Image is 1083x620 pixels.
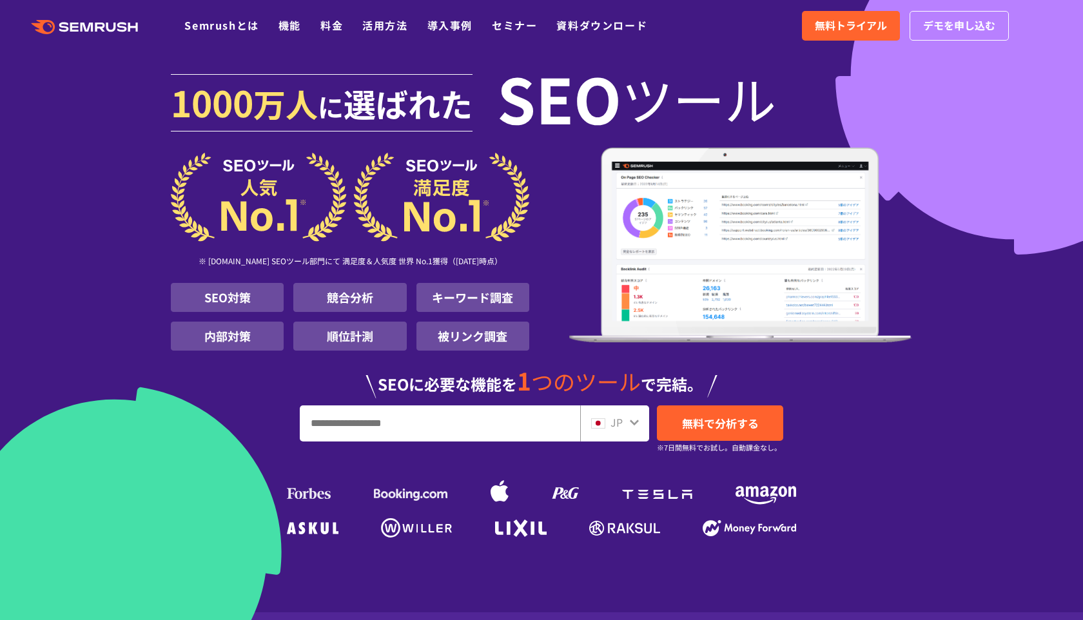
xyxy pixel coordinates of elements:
span: 選ばれた [344,80,473,126]
span: デモを申し込む [923,17,995,34]
a: 無料で分析する [657,405,783,441]
li: 順位計測 [293,322,406,351]
a: 活用方法 [362,17,407,33]
a: 機能 [278,17,301,33]
li: 被リンク調査 [416,322,529,351]
li: キーワード調査 [416,283,529,312]
div: SEOに必要な機能を [171,356,912,398]
small: ※7日間無料でお試し。自動課金なし。 [657,441,781,454]
li: SEO対策 [171,283,284,312]
span: 無料トライアル [815,17,887,34]
span: に [318,88,344,125]
a: 料金 [320,17,343,33]
span: 1000 [171,76,253,128]
span: つのツール [531,365,641,397]
li: 競合分析 [293,283,406,312]
span: SEO [497,72,621,124]
span: 無料で分析する [682,415,759,431]
div: ※ [DOMAIN_NAME] SEOツール部門にて 満足度＆人気度 世界 No.1獲得（[DATE]時点） [171,242,529,283]
span: 1 [517,363,531,398]
a: 導入事例 [427,17,473,33]
a: デモを申し込む [910,11,1009,41]
span: で完結。 [641,373,703,395]
a: 無料トライアル [802,11,900,41]
span: 万人 [253,80,318,126]
input: URL、キーワードを入力してください [300,406,580,441]
a: Semrushとは [184,17,259,33]
span: JP [610,414,623,430]
li: 内部対策 [171,322,284,351]
a: セミナー [492,17,537,33]
a: 資料ダウンロード [556,17,647,33]
span: ツール [621,72,776,124]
